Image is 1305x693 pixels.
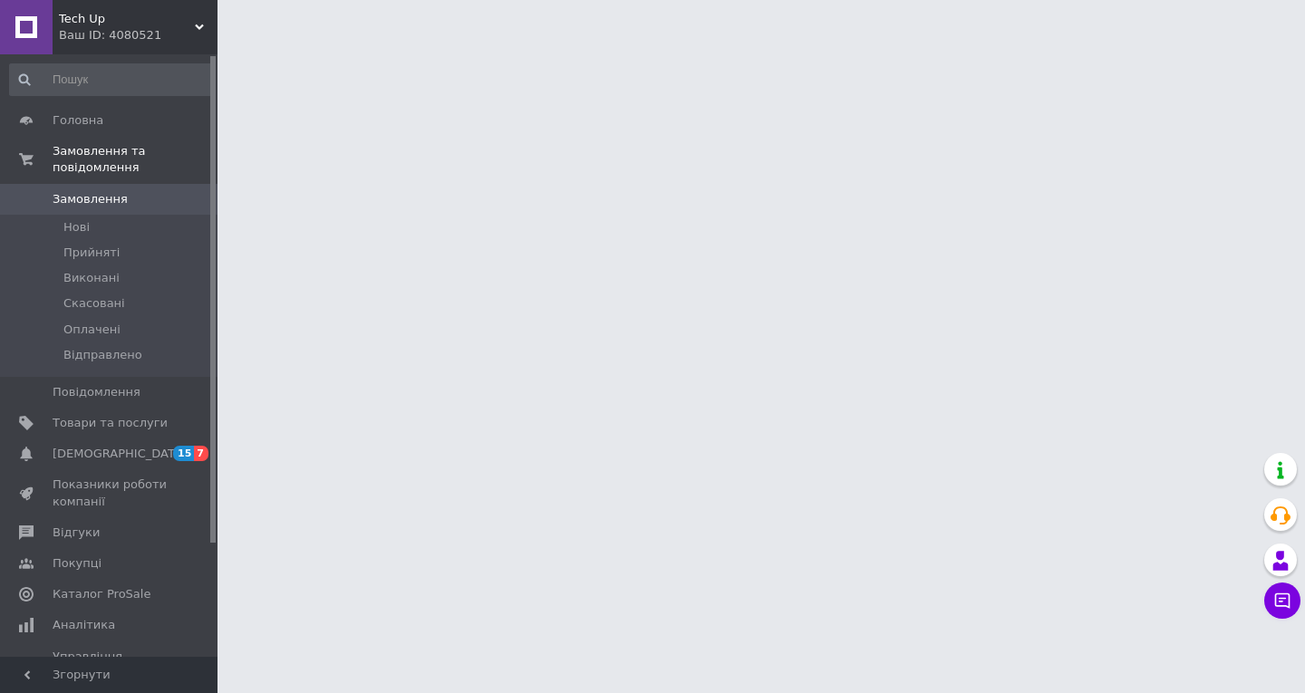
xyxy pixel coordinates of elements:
[53,525,100,541] span: Відгуки
[63,270,120,286] span: Виконані
[53,649,168,681] span: Управління сайтом
[53,446,187,462] span: [DEMOGRAPHIC_DATA]
[53,555,101,572] span: Покупці
[59,11,195,27] span: Tech Up
[1264,582,1300,619] button: Чат з покупцем
[53,112,103,129] span: Головна
[63,219,90,236] span: Нові
[63,347,142,363] span: Відправлено
[53,415,168,431] span: Товари та послуги
[53,384,140,400] span: Повідомлення
[53,586,150,602] span: Каталог ProSale
[194,446,208,461] span: 7
[63,322,121,338] span: Оплачені
[53,191,128,207] span: Замовлення
[53,617,115,633] span: Аналітика
[59,27,217,43] div: Ваш ID: 4080521
[63,245,120,261] span: Прийняті
[173,446,194,461] span: 15
[9,63,214,96] input: Пошук
[53,476,168,509] span: Показники роботи компанії
[63,295,125,312] span: Скасовані
[53,143,217,176] span: Замовлення та повідомлення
